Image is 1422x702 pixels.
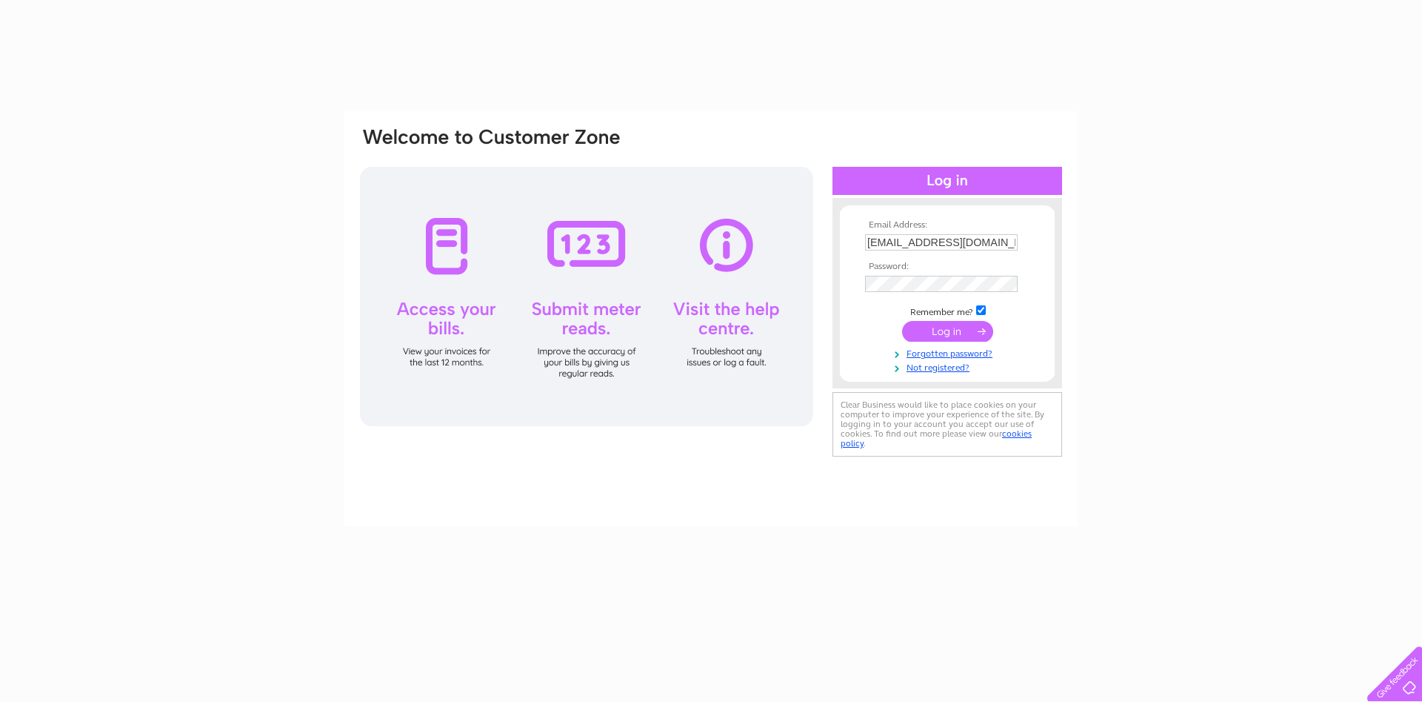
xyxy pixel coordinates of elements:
[861,220,1033,231] th: Email Address:
[865,345,1033,360] a: Forgotten password?
[861,303,1033,318] td: Remember me?
[841,428,1032,448] a: cookies policy
[861,262,1033,272] th: Password:
[865,360,1033,374] a: Not registered?
[902,321,993,342] input: Submit
[832,392,1062,457] div: Clear Business would like to place cookies on your computer to improve your experience of the sit...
